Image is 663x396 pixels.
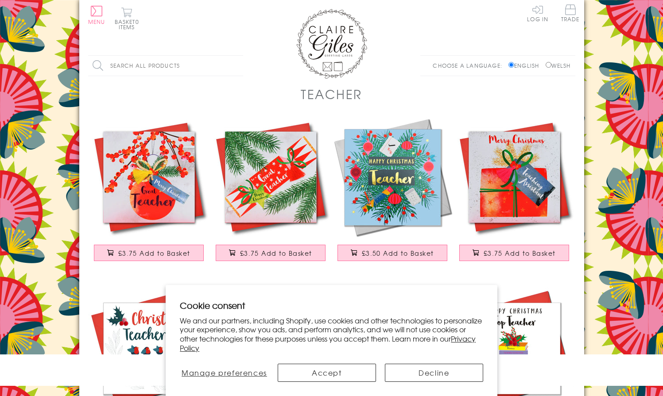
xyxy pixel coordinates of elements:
img: Christmas Card, Teacher Wreath and Baubles, text foiled in shiny gold [332,116,454,238]
img: Christmas Card, Bauble and Berries, Great Teacher, Tassel Embellished [88,116,210,238]
img: Christmas Card, Present, Merry Christmas, Teaching Assistant, Tassel Embellished [454,116,575,238]
button: £3.75 Add to Basket [94,245,204,261]
span: Manage preferences [182,367,267,378]
span: Menu [88,18,105,26]
button: £3.50 Add to Basket [337,245,447,261]
button: Menu [88,6,105,24]
button: Accept [278,364,376,382]
button: £3.75 Add to Basket [459,245,569,261]
a: Privacy Policy [180,333,476,353]
a: Log In [527,4,548,22]
p: We and our partners, including Shopify, use cookies and other technologies to personalize your ex... [180,316,483,353]
button: Decline [385,364,483,382]
input: Search [234,56,243,76]
span: £3.75 Add to Basket [484,249,556,258]
a: Christmas Card, Cracker, To a Great Teacher, Happy Christmas, Tassel Embellished £3.75 Add to Basket [210,116,332,270]
span: Trade [561,4,580,22]
h1: Teacher [301,85,362,103]
p: Choose a language: [433,62,507,69]
span: £3.75 Add to Basket [118,249,190,258]
input: English [508,62,514,68]
a: Trade [561,4,580,23]
input: Welsh [546,62,551,68]
a: Christmas Card, Present, Merry Christmas, Teaching Assistant, Tassel Embellished £3.75 Add to Basket [454,116,575,270]
span: £3.50 Add to Basket [362,249,434,258]
span: 0 items [119,18,139,31]
a: Christmas Card, Bauble and Berries, Great Teacher, Tassel Embellished £3.75 Add to Basket [88,116,210,270]
input: Search all products [88,56,243,76]
label: Welsh [546,62,571,69]
label: English [508,62,543,69]
h2: Cookie consent [180,299,483,311]
button: Basket0 items [115,7,139,30]
img: Christmas Card, Cracker, To a Great Teacher, Happy Christmas, Tassel Embellished [210,116,332,238]
button: Manage preferences [180,364,268,382]
span: £3.75 Add to Basket [240,249,312,258]
img: Claire Giles Greetings Cards [296,9,367,79]
button: £3.75 Add to Basket [216,245,326,261]
a: Christmas Card, Teacher Wreath and Baubles, text foiled in shiny gold £3.50 Add to Basket [332,116,454,270]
